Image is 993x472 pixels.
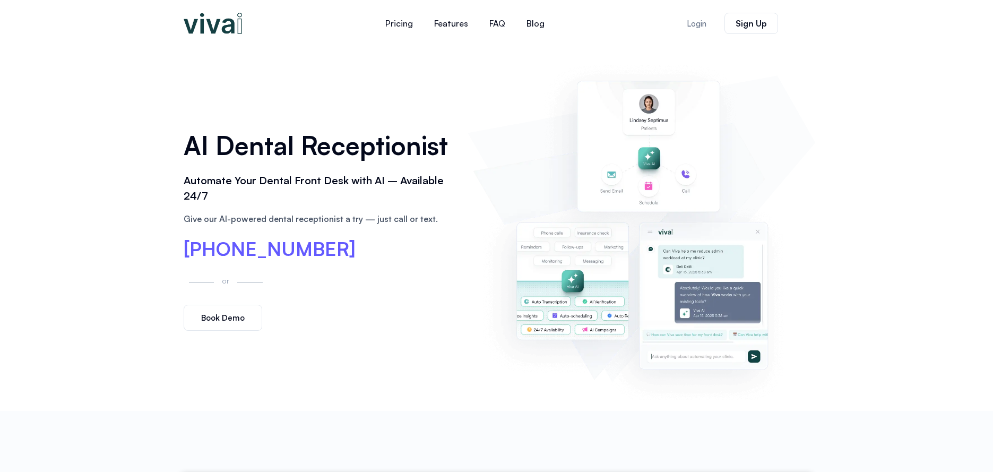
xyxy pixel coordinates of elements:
[201,314,245,322] span: Book Demo
[375,11,424,36] a: Pricing
[736,19,767,28] span: Sign Up
[184,173,457,204] h2: Automate Your Dental Front Desk with AI – Available 24/7
[724,13,778,34] a: Sign Up
[479,11,516,36] a: FAQ
[516,11,555,36] a: Blog
[473,57,809,400] img: AI dental receptionist dashboard – virtual receptionist dental office
[687,20,706,28] span: Login
[219,274,232,287] p: or
[674,13,719,34] a: Login
[184,127,457,164] h1: AI Dental Receptionist
[184,239,356,259] a: [PHONE_NUMBER]
[184,212,457,225] p: Give our AI-powered dental receptionist a try — just call or text.
[424,11,479,36] a: Features
[311,11,619,36] nav: Menu
[184,305,262,331] a: Book Demo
